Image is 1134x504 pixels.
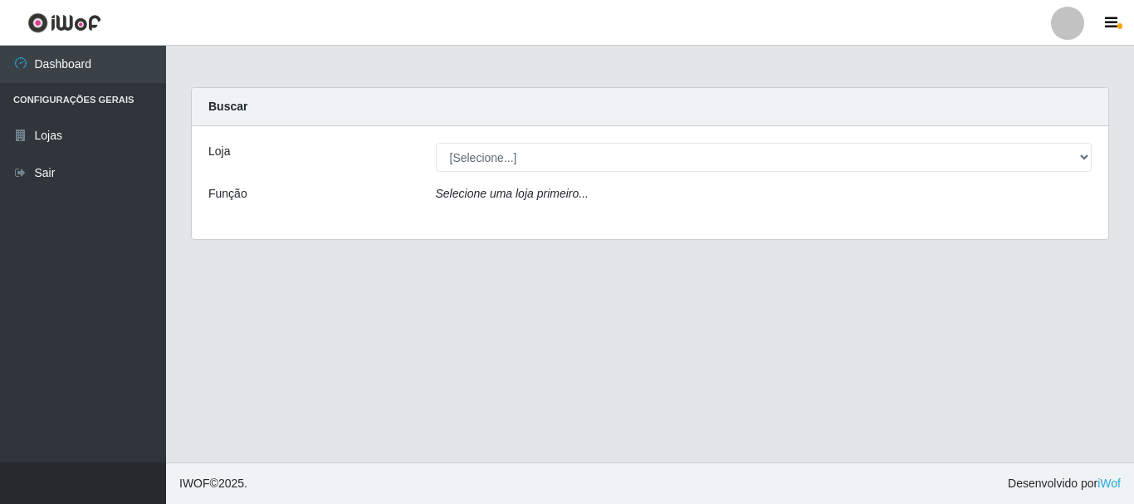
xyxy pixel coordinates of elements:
label: Loja [208,143,230,160]
span: IWOF [179,477,210,490]
label: Função [208,185,247,203]
span: Desenvolvido por [1008,475,1121,492]
img: CoreUI Logo [27,12,101,33]
span: © 2025 . [179,475,247,492]
strong: Buscar [208,100,247,113]
i: Selecione uma loja primeiro... [436,187,589,200]
a: iWof [1097,477,1121,490]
